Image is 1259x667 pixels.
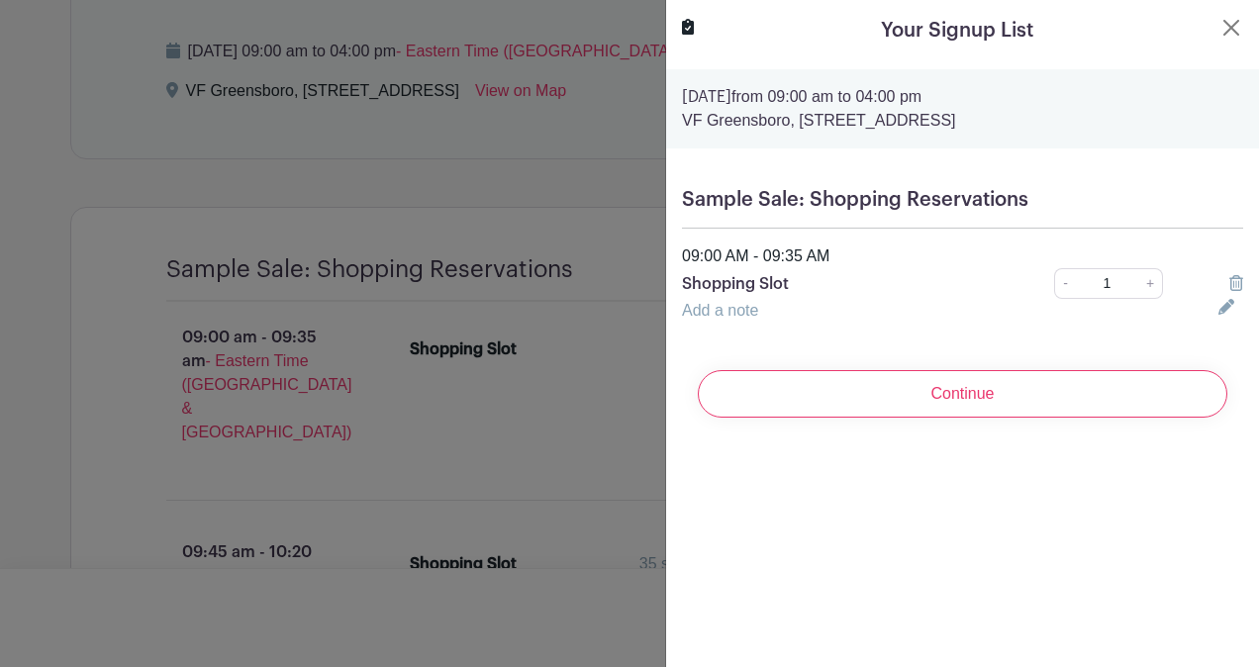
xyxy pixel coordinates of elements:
button: Close [1219,16,1243,40]
strong: [DATE] [682,89,731,105]
a: - [1054,268,1076,299]
h5: Your Signup List [881,16,1033,46]
a: Add a note [682,302,758,319]
h5: Sample Sale: Shopping Reservations [682,188,1243,212]
input: Continue [698,370,1227,418]
p: VF Greensboro, [STREET_ADDRESS] [682,109,1243,133]
p: Shopping Slot [682,272,1000,296]
a: + [1138,268,1163,299]
div: 09:00 AM - 09:35 AM [670,244,1255,268]
p: from 09:00 am to 04:00 pm [682,85,1243,109]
